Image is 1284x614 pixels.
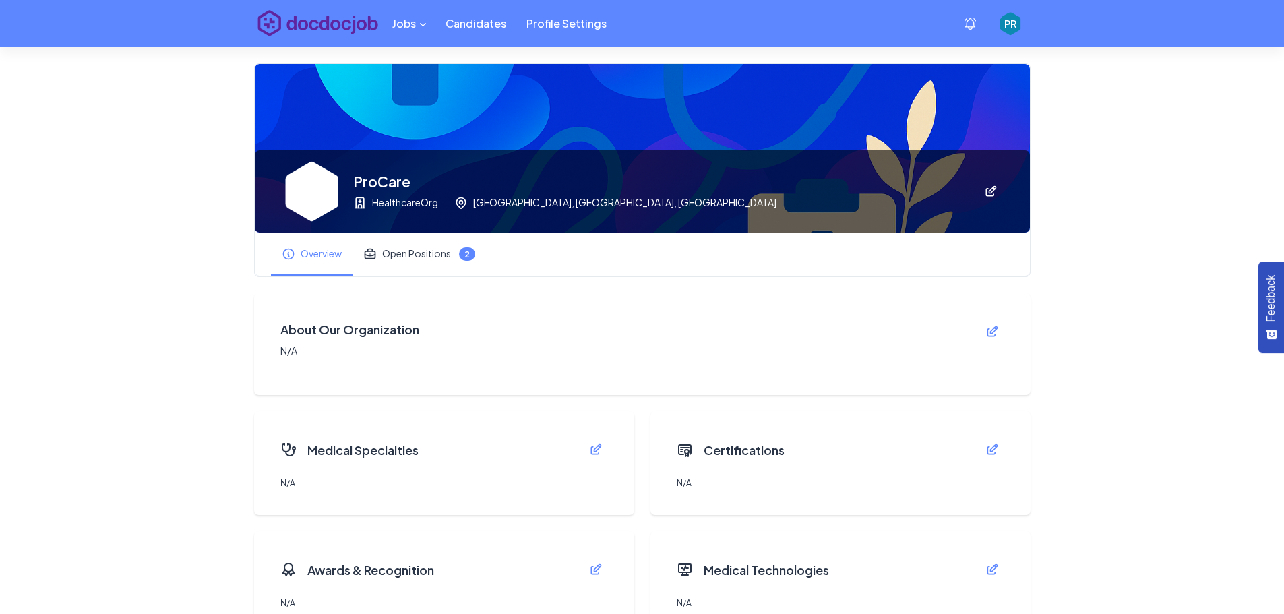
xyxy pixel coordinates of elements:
[282,161,342,222] div: PR
[704,441,785,459] h5: Certifications
[353,173,968,191] h4: ProCare
[473,195,776,210] p: [GEOGRAPHIC_DATA], [GEOGRAPHIC_DATA], [GEOGRAPHIC_DATA]
[271,233,1014,276] div: profile tabs
[704,561,829,579] h5: Medical Technologies
[991,4,1031,44] button: profile
[999,12,1022,36] div: PR
[382,11,435,36] button: Candidates menu
[516,11,617,36] a: Profile Settings
[382,247,475,261] div: Open Positions
[1258,261,1284,352] button: Feedback - Show survey
[255,64,1030,233] img: profile cover
[955,9,985,39] button: show notifications
[280,321,419,338] h5: About Our Organization
[280,344,1004,358] p: N/A
[280,598,608,609] p: N/A
[307,441,419,459] h5: Medical Specialties
[677,478,1004,489] p: N/A
[307,561,434,579] h5: Awards & Recognition
[1265,274,1277,321] span: Feedback
[677,598,1004,609] p: N/A
[459,249,475,259] span: 2
[301,248,342,260] div: Overview
[372,195,438,210] p: HealthcareOrg
[280,478,608,489] p: N/A
[435,11,516,36] a: Candidates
